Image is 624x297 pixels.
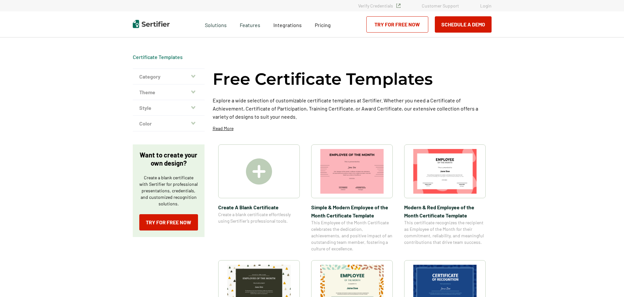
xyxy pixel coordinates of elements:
[480,3,492,8] a: Login
[218,203,300,211] span: Create A Blank Certificate
[315,20,331,28] a: Pricing
[139,174,198,207] p: Create a blank certificate with Sertifier for professional presentations, credentials, and custom...
[404,203,486,219] span: Modern & Red Employee of the Month Certificate Template
[213,68,433,90] h1: Free Certificate Templates
[133,54,183,60] div: Breadcrumb
[315,22,331,28] span: Pricing
[311,144,393,252] a: Simple & Modern Employee of the Month Certificate TemplateSimple & Modern Employee of the Month C...
[133,54,183,60] a: Certificate Templates
[404,144,486,252] a: Modern & Red Employee of the Month Certificate TemplateModern & Red Employee of the Month Certifi...
[133,100,205,116] button: Style
[133,84,205,100] button: Theme
[311,219,393,252] span: This Employee of the Month Certificate celebrates the dedication, achievements, and positive impa...
[358,3,401,8] a: Verify Credentials
[240,20,260,28] span: Features
[320,149,384,194] img: Simple & Modern Employee of the Month Certificate Template
[133,116,205,131] button: Color
[366,16,428,33] a: Try for Free Now
[396,4,401,8] img: Verified
[133,20,170,28] img: Sertifier | Digital Credentialing Platform
[205,20,227,28] span: Solutions
[139,214,198,230] a: Try for Free Now
[404,219,486,245] span: This certificate recognizes the recipient as Employee of the Month for their commitment, reliabil...
[218,211,300,224] span: Create a blank certificate effortlessly using Sertifier’s professional tools.
[133,69,205,84] button: Category
[311,203,393,219] span: Simple & Modern Employee of the Month Certificate Template
[422,3,459,8] a: Customer Support
[213,96,492,121] p: Explore a wide selection of customizable certificate templates at Sertifier. Whether you need a C...
[413,149,477,194] img: Modern & Red Employee of the Month Certificate Template
[246,158,272,185] img: Create A Blank Certificate
[139,151,198,167] p: Want to create your own design?
[213,125,234,132] p: Read More
[273,22,302,28] span: Integrations
[273,20,302,28] a: Integrations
